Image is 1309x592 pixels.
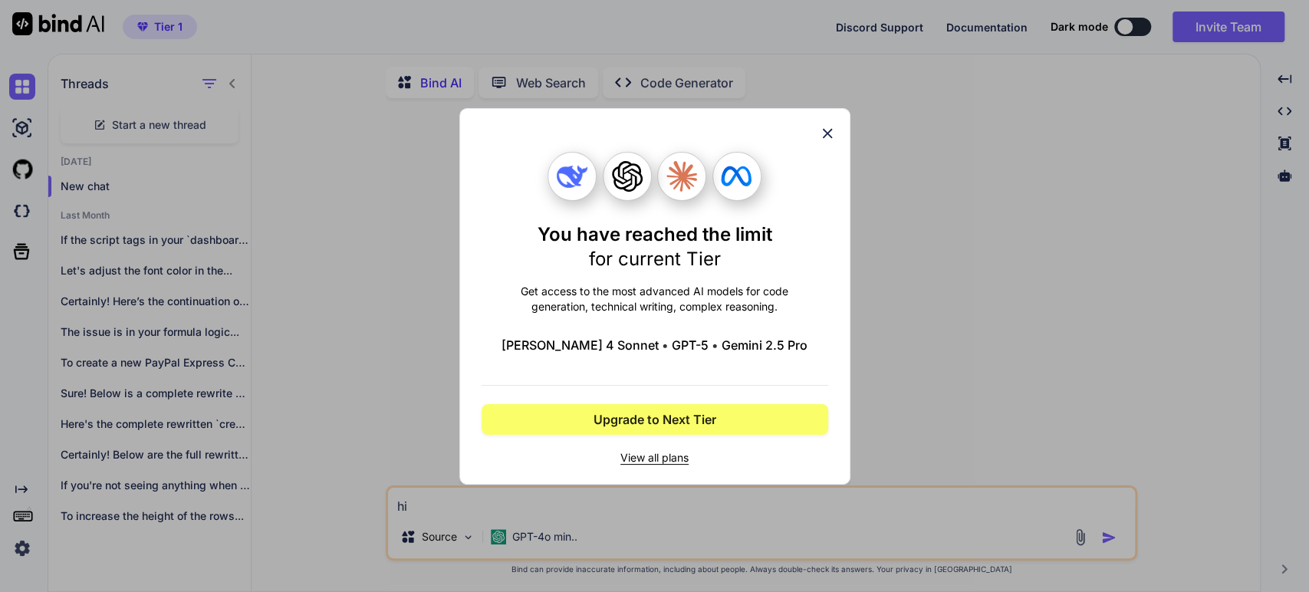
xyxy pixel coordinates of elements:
[672,336,709,354] span: GPT-5
[502,336,659,354] span: [PERSON_NAME] 4 Sonnet
[557,161,587,192] img: Deepseek
[594,410,716,429] span: Upgrade to Next Tier
[482,404,828,435] button: Upgrade to Next Tier
[712,336,719,354] span: •
[482,284,828,314] p: Get access to the most advanced AI models for code generation, technical writing, complex reasoning.
[482,450,828,465] span: View all plans
[589,248,721,270] span: for current Tier
[538,222,772,271] h1: You have reached the limit
[662,336,669,354] span: •
[722,336,807,354] span: Gemini 2.5 Pro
